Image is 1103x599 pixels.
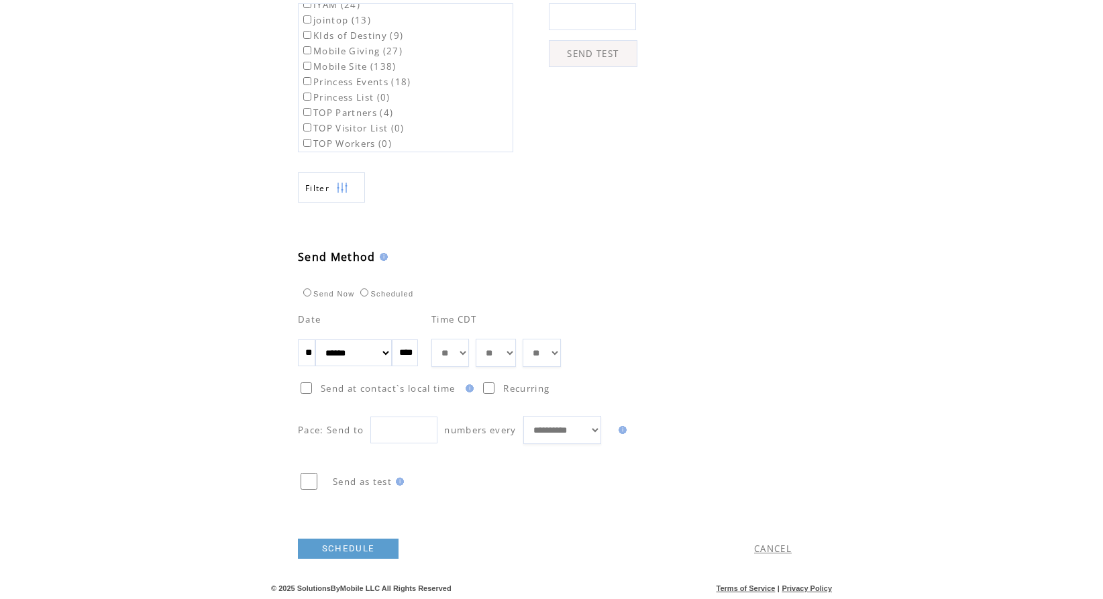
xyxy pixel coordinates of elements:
[298,539,399,559] a: SCHEDULE
[301,45,403,57] label: Mobile Giving (27)
[717,584,776,592] a: Terms of Service
[301,76,411,88] label: Princess Events (18)
[303,93,311,101] input: Princess List (0)
[615,426,627,434] img: help.gif
[303,15,311,23] input: jointop (13)
[301,107,393,119] label: TOP Partners (4)
[549,40,637,67] a: SEND TEST
[778,584,780,592] span: |
[300,290,354,298] label: Send Now
[301,60,397,72] label: Mobile Site (138)
[376,253,388,261] img: help.gif
[298,172,365,203] a: Filter
[301,122,405,134] label: TOP Visitor List (0)
[303,139,311,147] input: TOP Workers (0)
[303,62,311,70] input: Mobile Site (138)
[303,46,311,54] input: Mobile Giving (27)
[431,313,477,325] span: Time CDT
[305,182,329,194] span: Show filters
[303,288,311,296] input: Send Now
[303,77,311,85] input: Princess Events (18)
[321,382,455,394] span: Send at contact`s local time
[782,584,832,592] a: Privacy Policy
[301,30,403,42] label: KIds of Destiny (9)
[301,14,371,26] label: jointop (13)
[462,384,474,392] img: help.gif
[303,31,311,39] input: KIds of Destiny (9)
[444,424,516,436] span: numbers every
[298,250,376,264] span: Send Method
[360,288,368,296] input: Scheduled
[503,382,549,394] span: Recurring
[303,123,311,131] input: TOP Visitor List (0)
[357,290,413,298] label: Scheduled
[301,91,390,103] label: Princess List (0)
[298,313,321,325] span: Date
[298,424,364,436] span: Pace: Send to
[301,138,392,150] label: TOP Workers (0)
[303,108,311,116] input: TOP Partners (4)
[392,478,404,486] img: help.gif
[754,543,792,555] a: CANCEL
[333,476,392,488] span: Send as test
[336,173,348,203] img: filters.png
[271,584,452,592] span: © 2025 SolutionsByMobile LLC All Rights Reserved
